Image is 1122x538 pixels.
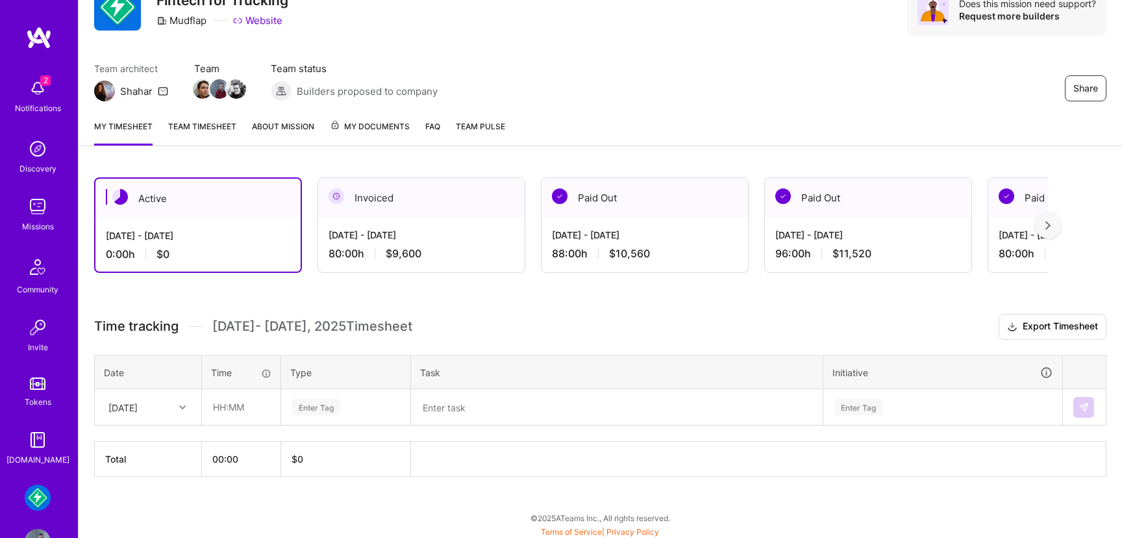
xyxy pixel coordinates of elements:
[959,10,1096,22] div: Request more builders
[228,78,245,100] a: Team Member Avatar
[203,390,280,424] input: HH:MM
[158,86,168,96] i: icon Mail
[194,62,245,75] span: Team
[775,228,961,242] div: [DATE] - [DATE]
[775,247,961,261] div: 96:00 h
[112,189,128,205] img: Active
[106,229,290,242] div: [DATE] - [DATE]
[28,340,48,354] div: Invite
[271,81,292,101] img: Builders proposed to company
[1073,82,1098,95] span: Share
[156,16,167,26] i: icon CompanyGray
[330,120,410,146] a: My Documents
[552,247,738,261] div: 88:00 h
[329,228,514,242] div: [DATE] - [DATE]
[22,220,54,233] div: Missions
[15,101,61,115] div: Notifications
[17,283,58,296] div: Community
[25,395,51,409] div: Tokens
[94,120,153,146] a: My timesheet
[1078,402,1089,413] img: Submit
[25,75,51,101] img: bell
[26,26,52,49] img: logo
[94,318,179,335] span: Time tracking
[834,397,882,417] div: Enter Tag
[832,365,1053,380] div: Initiative
[120,84,153,98] div: Shahar
[19,162,56,175] div: Discovery
[156,14,206,27] div: Mudflap
[1007,320,1017,334] i: icon Download
[22,251,53,283] img: Community
[552,228,738,242] div: [DATE] - [DATE]
[292,397,340,417] div: Enter Tag
[232,14,282,27] a: Website
[211,366,271,379] div: Time
[456,120,505,146] a: Team Pulse
[202,442,281,477] th: 00:00
[78,502,1122,534] div: © 2025 ATeams Inc., All rights reserved.
[292,454,303,465] span: $ 0
[25,485,51,511] img: Mudflap: Fintech for Trucking
[999,188,1014,204] img: Paid Out
[606,527,659,537] a: Privacy Policy
[775,188,791,204] img: Paid Out
[25,314,51,340] img: Invite
[25,136,51,162] img: discovery
[297,84,438,98] span: Builders proposed to company
[832,247,871,261] span: $11,520
[194,78,211,100] a: Team Member Avatar
[1065,75,1106,101] button: Share
[106,248,290,261] div: 0:00 h
[108,400,138,414] div: [DATE]
[541,527,602,537] a: Terms of Service
[329,247,514,261] div: 80:00 h
[25,427,51,453] img: guide book
[30,378,45,390] img: tokens
[542,178,748,218] div: Paid Out
[168,120,236,146] a: Team timesheet
[999,314,1106,340] button: Export Timesheet
[329,188,344,204] img: Invoiced
[95,179,301,218] div: Active
[609,247,650,261] span: $10,560
[330,120,410,134] span: My Documents
[193,79,212,99] img: Team Member Avatar
[541,527,659,537] span: |
[25,194,51,220] img: teamwork
[95,355,202,389] th: Date
[281,355,411,389] th: Type
[552,188,567,204] img: Paid Out
[210,79,229,99] img: Team Member Avatar
[425,120,440,146] a: FAQ
[765,178,971,218] div: Paid Out
[271,62,438,75] span: Team status
[21,485,54,511] a: Mudflap: Fintech for Trucking
[252,120,314,146] a: About Mission
[95,442,202,477] th: Total
[318,178,525,218] div: Invoiced
[94,62,168,75] span: Team architect
[386,247,421,261] span: $9,600
[212,318,412,335] span: [DATE] - [DATE] , 2025 Timesheet
[179,404,186,411] i: icon Chevron
[1045,221,1051,230] img: right
[156,248,169,261] span: $0
[211,78,228,100] a: Team Member Avatar
[94,81,115,101] img: Team Architect
[411,355,823,389] th: Task
[456,122,505,131] span: Team Pulse
[227,79,246,99] img: Team Member Avatar
[6,453,69,467] div: [DOMAIN_NAME]
[40,75,51,86] span: 2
